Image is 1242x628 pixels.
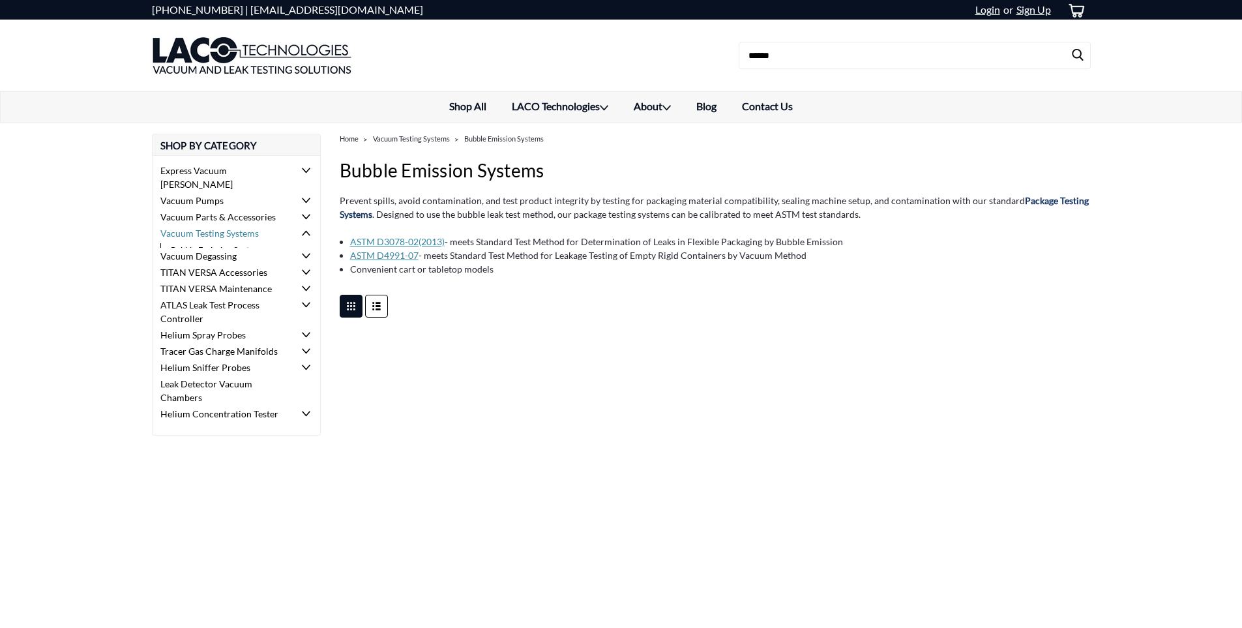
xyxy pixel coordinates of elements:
[437,92,499,121] a: Shop All
[153,343,295,359] a: Tracer Gas Charge Manifolds
[152,134,321,156] h2: Shop By Category
[153,248,295,264] a: Vacuum Degassing
[340,295,362,318] a: Toggle Grid View
[499,92,621,122] a: LACO Technologies
[684,92,730,121] a: Blog
[350,236,445,247] a: ASTM D3078-02(2013)
[350,262,1091,276] li: Convenient cart or tabletop models
[153,327,295,343] a: Helium Spray Probes
[153,192,295,209] a: Vacuum Pumps
[730,92,806,121] a: Contact Us
[153,162,295,192] a: Express Vacuum [PERSON_NAME]
[153,280,295,297] a: TITAN VERSA Maintenance
[1057,1,1091,20] a: cart-preview-dropdown
[153,297,295,327] a: ATLAS Leak Test Process Controller
[373,134,450,143] a: Vacuum Testing Systems
[153,264,295,280] a: TITAN VERSA Accessories
[350,248,1091,262] li: - meets Standard Test Method for Leakage Testing of Empty Rigid Containers by Vacuum Method
[153,359,295,376] a: Helium Sniffer Probes
[340,134,359,143] a: Home
[152,23,352,88] img: LACO Technologies
[1000,3,1013,16] span: or
[340,157,1091,184] h1: Bubble Emission Systems
[153,209,295,225] a: Vacuum Parts & Accessories
[153,376,295,406] a: Leak Detector Vacuum Chambers
[153,406,295,422] a: Helium Concentration Tester
[621,92,684,122] a: About
[160,243,303,259] a: Bubble Emission Systems
[153,225,295,241] a: Vacuum Testing Systems
[365,295,388,318] a: Toggle List View
[350,235,1091,248] li: - meets Standard Test Method for Determination of Leaks in Flexible Packaging by Bubble Emission
[464,134,544,143] a: Bubble Emission Systems
[340,195,1089,220] strong: Package Testing Systems
[350,250,419,261] a: ASTM D4991-07
[340,194,1091,221] p: Prevent spills, avoid contamination, and test product integrity by testing for packaging material...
